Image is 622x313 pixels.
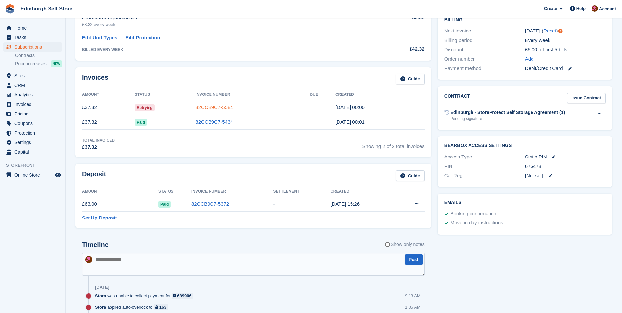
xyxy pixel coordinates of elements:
a: Guide [396,74,425,85]
time: 2025-08-14 23:00:21 UTC [335,104,365,110]
div: Debit/Credit Card [525,65,606,72]
span: Invoices [14,100,54,109]
div: Order number [444,55,525,63]
h2: Invoices [82,74,108,85]
th: Settlement [273,186,331,197]
div: Every week [525,37,606,44]
a: Reset [543,28,556,33]
td: £63.00 [82,197,158,212]
a: menu [3,33,62,42]
h2: Deposit [82,170,106,181]
td: - [273,197,331,212]
span: Retrying [135,104,155,111]
div: [Not set] [525,172,606,179]
div: Move in day instructions [451,219,503,227]
div: Total Invoiced [82,137,115,143]
a: menu [3,170,62,179]
span: Coupons [14,119,54,128]
span: Protection [14,128,54,137]
div: Static PIN [525,153,606,161]
div: Pending signature [451,116,565,122]
span: Stora [95,304,106,310]
th: Amount [82,90,135,100]
a: menu [3,109,62,118]
input: Show only notes [385,241,390,248]
button: Post [405,254,423,265]
a: menu [3,138,62,147]
span: Showing 2 of 2 total invoices [362,137,425,151]
a: 163 [154,304,168,310]
div: 1:05 AM [405,304,421,310]
div: £42.32 [369,45,424,53]
td: £37.32 [82,100,135,115]
th: Created [331,186,394,197]
div: applied auto-overlock to [95,304,171,310]
a: Add [525,55,534,63]
h2: Emails [444,200,606,205]
div: [DATE] ( ) [525,27,606,35]
span: Online Store [14,170,54,179]
a: Edit Unit Types [82,34,117,42]
span: CRM [14,81,54,90]
a: Edit Protection [125,34,160,42]
th: Due [310,90,335,100]
a: menu [3,81,62,90]
span: Help [576,5,586,12]
th: Invoice Number [191,186,273,197]
a: Guide [396,170,425,181]
span: Sites [14,71,54,80]
th: Status [135,90,195,100]
span: Settings [14,138,54,147]
a: menu [3,128,62,137]
h2: Billing [444,16,606,23]
span: Tasks [14,33,54,42]
div: NEW [51,60,62,67]
div: Edinburgh - StoreProtect Self Storage Agreement (1) [451,109,565,116]
h2: Contract [444,93,470,104]
div: £3.32 every week [82,21,369,28]
a: 82CCB9C7-5372 [191,201,229,207]
div: PIN [444,163,525,170]
a: 689906 [172,293,193,299]
img: Lucy Michalec [592,5,598,12]
th: Invoice Number [195,90,310,100]
a: 82CCB9C7-5584 [195,104,233,110]
span: Home [14,23,54,32]
a: 82CCB9C7-5434 [195,119,233,125]
div: £37.32 [82,143,115,151]
a: menu [3,42,62,52]
a: Issue Contract [567,93,606,104]
img: Lucy Michalec [85,256,92,263]
td: £3.32 [369,10,424,31]
div: 676478 [525,163,606,170]
div: was unable to collect payment for [95,293,196,299]
a: menu [3,119,62,128]
div: Discount [444,46,525,53]
h2: Timeline [82,241,109,249]
a: Contracts [15,52,62,59]
span: Subscriptions [14,42,54,52]
div: Payment method [444,65,525,72]
div: £5.00 off first 5 bills [525,46,606,53]
div: Billing period [444,37,525,44]
img: stora-icon-8386f47178a22dfd0bd8f6a31ec36ba5ce8667c1dd55bd0f319d3a0aa187defe.svg [5,4,15,14]
div: [DATE] [95,285,109,290]
a: menu [3,71,62,80]
span: Pricing [14,109,54,118]
div: 689906 [177,293,191,299]
time: 2025-08-04 14:26:31 UTC [331,201,360,207]
th: Amount [82,186,158,197]
a: Preview store [54,171,62,179]
span: Account [599,6,616,12]
a: menu [3,100,62,109]
div: Car Reg [444,172,525,179]
a: menu [3,23,62,32]
span: Analytics [14,90,54,99]
div: 9:13 AM [405,293,421,299]
th: Created [335,90,425,100]
time: 2025-08-07 23:01:01 UTC [335,119,365,125]
span: Create [544,5,557,12]
a: menu [3,147,62,156]
th: Status [158,186,191,197]
a: menu [3,90,62,99]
